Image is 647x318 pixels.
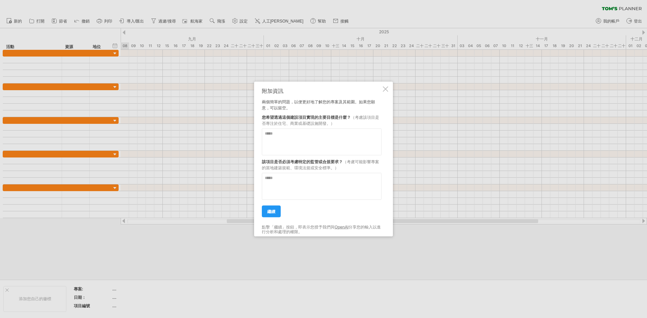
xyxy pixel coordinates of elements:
a: 繼續 [262,205,281,217]
font: 附加資訊 [262,87,283,94]
font: 該項目是否必須考慮特定的監管或合規要求？ [262,159,343,164]
font: 兩個簡單的問題，以便更好地了解您的專案及其範圍。如果您願意，可以留空。 [262,99,375,110]
a: OpenAI [335,224,348,229]
font: 您希望透過這個建設項目實現的主要目標是什麼？ [262,114,351,119]
font: 繼續 [267,209,275,214]
font: 點擊「繼續」按鈕，即表示您授予我們與 [262,224,335,229]
font: 分享您的輸入以進行分析和處理的權限。 [262,224,381,234]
